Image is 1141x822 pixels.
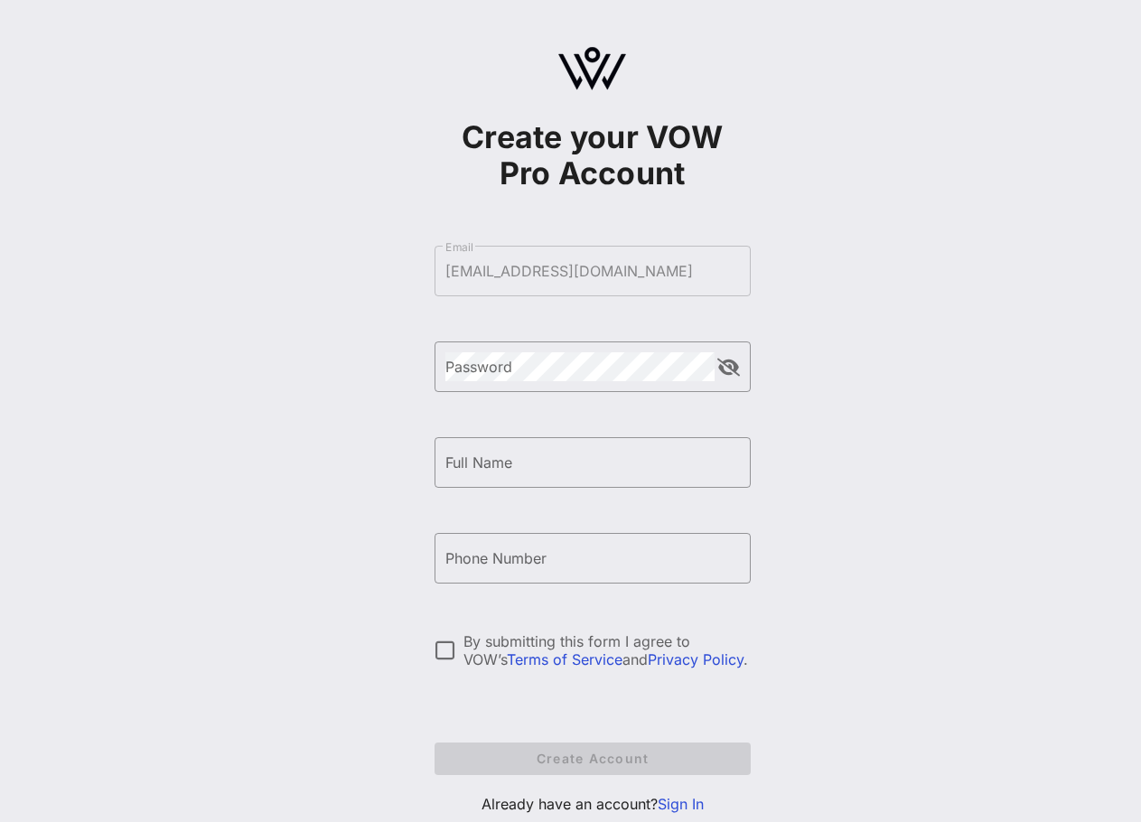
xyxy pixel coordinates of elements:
[648,650,744,668] a: Privacy Policy
[463,632,751,668] div: By submitting this form I agree to VOW’s and .
[507,650,622,668] a: Terms of Service
[717,359,740,377] button: append icon
[445,240,473,254] label: Email
[435,793,751,815] p: Already have an account?
[658,795,704,813] a: Sign In
[435,119,751,191] h1: Create your VOW Pro Account
[558,47,626,90] img: logo.svg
